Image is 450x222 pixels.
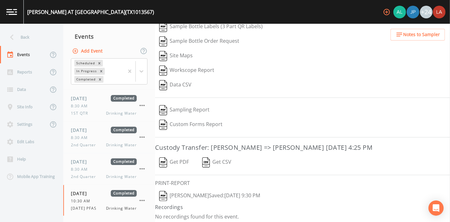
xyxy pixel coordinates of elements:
[428,200,444,216] div: Open Intercom Messenger
[63,122,155,153] a: [DATE]Completed8:30 AM2nd QuarterDrinking Water
[198,155,236,170] button: Get CSV
[71,190,91,197] span: [DATE]
[74,60,96,67] div: Scheduled
[97,76,103,83] div: Remove Completed
[155,103,214,117] button: Sampling Report
[159,22,167,32] img: svg%3e
[74,68,98,74] div: In Progress
[155,143,450,153] h3: Custody Transfer: [PERSON_NAME] => [PERSON_NAME] [DATE] 4:25 PM
[111,95,137,102] span: Completed
[202,157,210,168] img: svg%3e
[407,6,419,18] img: 41241ef155101aa6d92a04480b0d0000
[71,142,100,148] span: 2nd Quarter
[63,90,155,122] a: [DATE]Completed8:30 AM1ST QTRDrinking Water
[155,34,243,49] button: Sample Bottle Order Request
[74,76,97,83] div: Completed
[433,6,446,18] img: cf6e799eed601856facf0d2563d1856d
[71,127,91,133] span: [DATE]
[159,51,167,61] img: svg%3e
[155,63,218,78] button: Workscope Report
[71,135,91,141] span: 8:30 AM
[63,29,155,44] div: Events
[71,198,94,204] span: 10:30 AM
[106,174,137,180] span: Drinking Water
[71,158,91,165] span: [DATE]
[98,68,105,74] div: Remove In Progress
[106,142,137,148] span: Drinking Water
[155,180,450,186] h6: PRINT-REPORT
[403,31,440,39] span: Notes to Sampler
[159,80,167,90] img: svg%3e
[71,206,100,211] span: [DATE] PFAS
[155,117,227,132] button: Custom Forms Report
[393,6,406,18] div: Alaina Hahn
[71,103,91,109] span: 8:30 AM
[155,155,193,170] button: Get PDF
[159,157,167,168] img: svg%3e
[406,6,420,18] div: Joshua gere Paul
[111,158,137,165] span: Completed
[159,191,167,201] img: svg%3e
[96,60,103,67] div: Remove Scheduled
[71,174,100,180] span: 2nd Quarter
[63,153,155,185] a: [DATE]Completed8:30 AM2nd QuarterDrinking Water
[155,189,264,203] button: [PERSON_NAME]Saved:[DATE] 9:30 PM
[111,127,137,133] span: Completed
[155,78,196,92] button: Data CSV
[63,185,155,217] a: [DATE]Completed10:30 AM[DATE] PFASDrinking Water
[71,45,105,57] button: Add Event
[71,111,92,116] span: 1ST QTR
[27,8,154,16] div: [PERSON_NAME] AT [GEOGRAPHIC_DATA] (TX1013567)
[155,49,197,63] button: Site Maps
[159,120,167,130] img: svg%3e
[393,6,406,18] img: 30a13df2a12044f58df5f6b7fda61338
[159,36,167,47] img: svg%3e
[6,9,17,15] img: logo
[159,66,167,76] img: svg%3e
[155,213,450,220] p: No recordings found for this event.
[155,203,450,211] h4: Recordings
[106,111,137,116] span: Drinking Water
[71,95,91,102] span: [DATE]
[155,20,267,34] button: Sample Bottle Labels (3 Part QR Labels)
[159,105,167,115] img: svg%3e
[420,6,433,18] div: +24
[391,29,445,41] button: Notes to Sampler
[106,206,137,211] span: Drinking Water
[111,190,137,197] span: Completed
[71,167,91,172] span: 8:30 AM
